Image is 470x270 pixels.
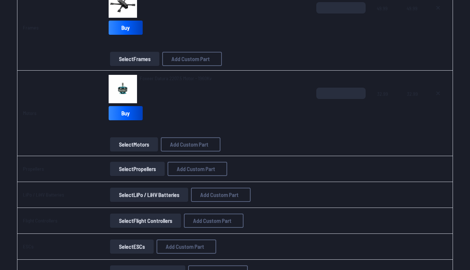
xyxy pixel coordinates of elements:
[110,162,165,176] button: SelectPropellers
[377,88,395,122] span: 32.99
[407,2,418,36] span: 49.99
[407,88,418,122] span: 32.99
[166,244,204,249] span: Add Custom Part
[109,75,137,103] img: image
[171,56,210,62] span: Add Custom Part
[109,188,190,202] a: SelectLiPo / LiHV Batteries
[23,110,37,116] a: Motors
[109,239,155,254] a: SelectESCs
[110,239,154,254] button: SelectESCs
[109,137,159,151] a: SelectMotors
[23,217,58,224] a: Flight Controllers
[23,166,44,172] a: Propellers
[377,2,395,36] span: 49.99
[140,75,212,81] span: Foxeer Datura 2207.5 Motor - 1960Kv
[170,142,208,147] span: Add Custom Part
[110,52,159,66] button: SelectFrames
[157,239,216,254] button: Add Custom Part
[109,162,166,176] a: SelectPropellers
[140,75,212,82] a: Foxeer Datura 2207.5 Motor - 1960Kv
[191,188,251,202] button: Add Custom Part
[168,162,227,176] button: Add Custom Part
[110,137,158,151] button: SelectMotors
[110,188,188,202] button: SelectLiPo / LiHV Batteries
[109,106,143,120] a: Buy
[184,214,244,228] button: Add Custom Part
[193,218,231,224] span: Add Custom Part
[109,52,161,66] a: SelectFrames
[109,21,143,35] a: Buy
[162,52,222,66] button: Add Custom Part
[23,24,39,31] a: Frames
[177,166,215,172] span: Add Custom Part
[23,192,64,198] a: LiPo / LiHV Batteries
[161,137,220,151] button: Add Custom Part
[200,192,239,198] span: Add Custom Part
[23,243,34,249] a: ESCs
[109,214,182,228] a: SelectFlight Controllers
[110,214,181,228] button: SelectFlight Controllers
